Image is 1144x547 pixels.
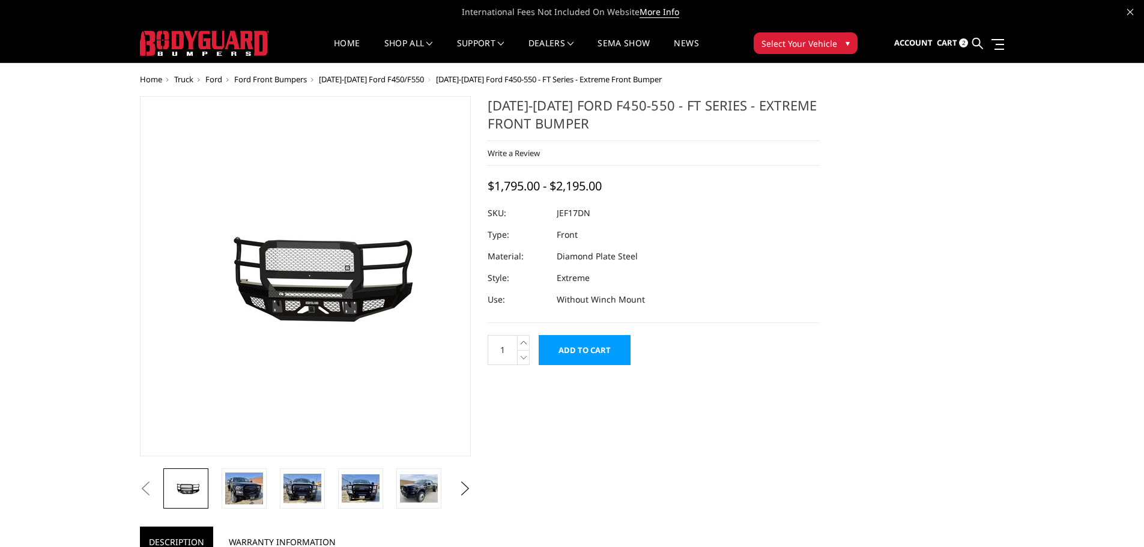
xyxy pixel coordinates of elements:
[342,474,380,503] img: 2017-2022 Ford F450-550 - FT Series - Extreme Front Bumper
[488,289,548,310] dt: Use:
[137,480,155,498] button: Previous
[674,39,698,62] a: News
[894,27,933,59] a: Account
[234,74,307,85] a: Ford Front Bumpers
[488,96,819,141] h1: [DATE]-[DATE] Ford F450-550 - FT Series - Extreme Front Bumper
[754,32,858,54] button: Select Your Vehicle
[528,39,574,62] a: Dealers
[598,39,650,62] a: SEMA Show
[436,74,662,85] span: [DATE]-[DATE] Ford F450-550 - FT Series - Extreme Front Bumper
[140,31,269,56] img: BODYGUARD BUMPERS
[761,37,837,50] span: Select Your Vehicle
[400,474,438,503] img: 2017-2022 Ford F450-550 - FT Series - Extreme Front Bumper
[846,37,850,49] span: ▾
[557,202,590,224] dd: JEF17DN
[488,267,548,289] dt: Style:
[155,205,455,348] img: 2017-2022 Ford F450-550 - FT Series - Extreme Front Bumper
[488,224,548,246] dt: Type:
[937,27,968,59] a: Cart 2
[894,37,933,48] span: Account
[488,178,602,194] span: $1,795.00 - $2,195.00
[557,224,578,246] dd: Front
[557,267,590,289] dd: Extreme
[205,74,222,85] a: Ford
[334,39,360,62] a: Home
[140,96,471,456] a: 2017-2022 Ford F450-550 - FT Series - Extreme Front Bumper
[174,74,193,85] a: Truck
[640,6,679,18] a: More Info
[283,474,321,503] img: 2017-2022 Ford F450-550 - FT Series - Extreme Front Bumper
[225,473,263,504] img: 2017-2022 Ford F450-550 - FT Series - Extreme Front Bumper
[319,74,424,85] a: [DATE]-[DATE] Ford F450/F550
[937,37,957,48] span: Cart
[457,39,504,62] a: Support
[140,74,162,85] a: Home
[488,148,540,159] a: Write a Review
[384,39,433,62] a: shop all
[557,289,645,310] dd: Without Winch Mount
[488,202,548,224] dt: SKU:
[488,246,548,267] dt: Material:
[959,38,968,47] span: 2
[557,246,638,267] dd: Diamond Plate Steel
[539,335,631,365] input: Add to Cart
[456,480,474,498] button: Next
